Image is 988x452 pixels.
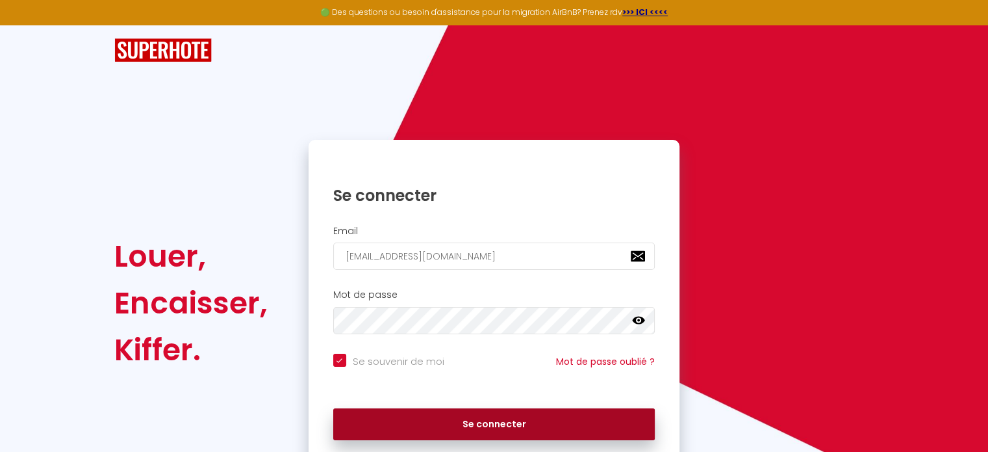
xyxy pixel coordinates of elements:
[114,326,268,373] div: Kiffer.
[114,280,268,326] div: Encaisser,
[114,233,268,280] div: Louer,
[333,243,655,270] input: Ton Email
[333,185,655,206] h1: Se connecter
[114,38,212,62] img: SuperHote logo
[333,289,655,300] h2: Mot de passe
[333,408,655,441] button: Se connecter
[622,7,668,18] a: >>> ICI <<<<
[333,226,655,237] h2: Email
[556,355,655,368] a: Mot de passe oublié ?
